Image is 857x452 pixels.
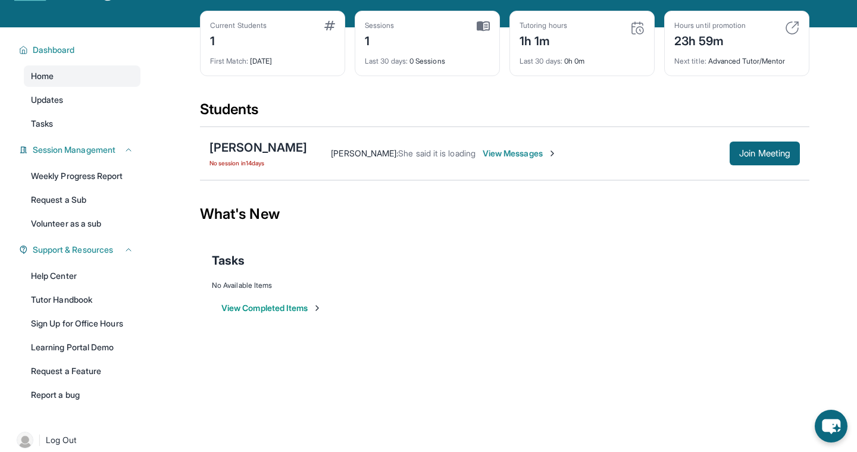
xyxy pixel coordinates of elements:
div: What's New [200,188,809,240]
span: Tasks [212,252,245,269]
button: Support & Resources [28,244,133,256]
a: Home [24,65,140,87]
div: 1h 1m [520,30,567,49]
span: Log Out [46,434,77,446]
img: card [324,21,335,30]
a: Sign Up for Office Hours [24,313,140,334]
div: Current Students [210,21,267,30]
div: Sessions [365,21,395,30]
div: 0 Sessions [365,49,490,66]
span: No session in 14 days [209,158,307,168]
button: View Completed Items [221,302,322,314]
div: Hours until promotion [674,21,746,30]
img: Chevron-Right [548,149,557,158]
span: Join Meeting [739,150,790,157]
a: Request a Sub [24,189,140,211]
a: Report a bug [24,384,140,406]
span: Session Management [33,144,115,156]
button: Session Management [28,144,133,156]
div: 23h 59m [674,30,746,49]
img: user-img [17,432,33,448]
div: [PERSON_NAME] [209,139,307,156]
span: Next title : [674,56,706,65]
span: Last 30 days : [365,56,408,65]
button: Join Meeting [730,142,800,165]
div: Students [200,100,809,126]
div: No Available Items [212,281,797,290]
a: Tutor Handbook [24,289,140,310]
a: Learning Portal Demo [24,337,140,358]
div: 1 [210,30,267,49]
div: [DATE] [210,49,335,66]
span: | [38,433,41,447]
span: Dashboard [33,44,75,56]
span: She said it is loading [398,148,476,158]
span: First Match : [210,56,248,65]
div: Advanced Tutor/Mentor [674,49,799,66]
a: Volunteer as a sub [24,213,140,234]
span: [PERSON_NAME] : [331,148,398,158]
a: Tasks [24,113,140,134]
span: Support & Resources [33,244,113,256]
span: Home [31,70,54,82]
img: card [785,21,799,35]
div: Tutoring hours [520,21,567,30]
img: card [630,21,645,35]
span: Tasks [31,118,53,130]
button: chat-button [815,410,847,442]
span: Last 30 days : [520,56,562,65]
span: View Messages [483,147,557,159]
div: 0h 0m [520,49,645,66]
img: card [477,21,490,32]
a: Request a Feature [24,360,140,382]
span: Updates [31,94,64,106]
button: Dashboard [28,44,133,56]
div: 1 [365,30,395,49]
a: Updates [24,89,140,111]
a: Help Center [24,265,140,287]
a: Weekly Progress Report [24,165,140,187]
